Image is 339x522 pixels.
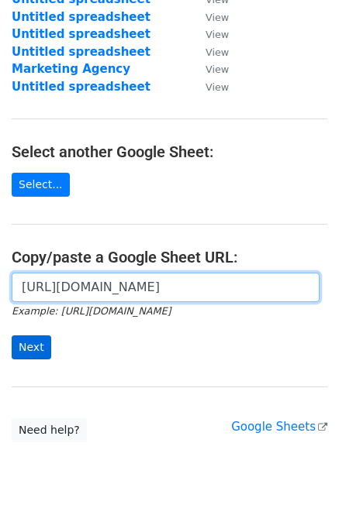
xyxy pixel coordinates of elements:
a: View [190,45,229,59]
a: Untitled spreadsheet [12,10,150,24]
a: Untitled spreadsheet [12,80,150,94]
input: Next [12,335,51,359]
small: View [206,12,229,23]
small: View [206,29,229,40]
a: View [190,10,229,24]
a: View [190,27,229,41]
small: View [206,46,229,58]
a: Google Sheets [231,420,327,434]
small: View [206,64,229,75]
input: Paste your Google Sheet URL here [12,273,320,302]
h4: Select another Google Sheet: [12,143,327,161]
small: View [206,81,229,93]
h4: Copy/paste a Google Sheet URL: [12,248,327,266]
small: Example: [URL][DOMAIN_NAME] [12,305,171,317]
a: View [190,80,229,94]
a: Untitled spreadsheet [12,45,150,59]
a: Untitled spreadsheet [12,27,150,41]
iframe: Chat Widget [261,448,339,522]
a: View [190,62,229,76]
a: Select... [12,173,70,197]
a: Marketing Agency [12,62,130,76]
a: Need help? [12,418,87,442]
